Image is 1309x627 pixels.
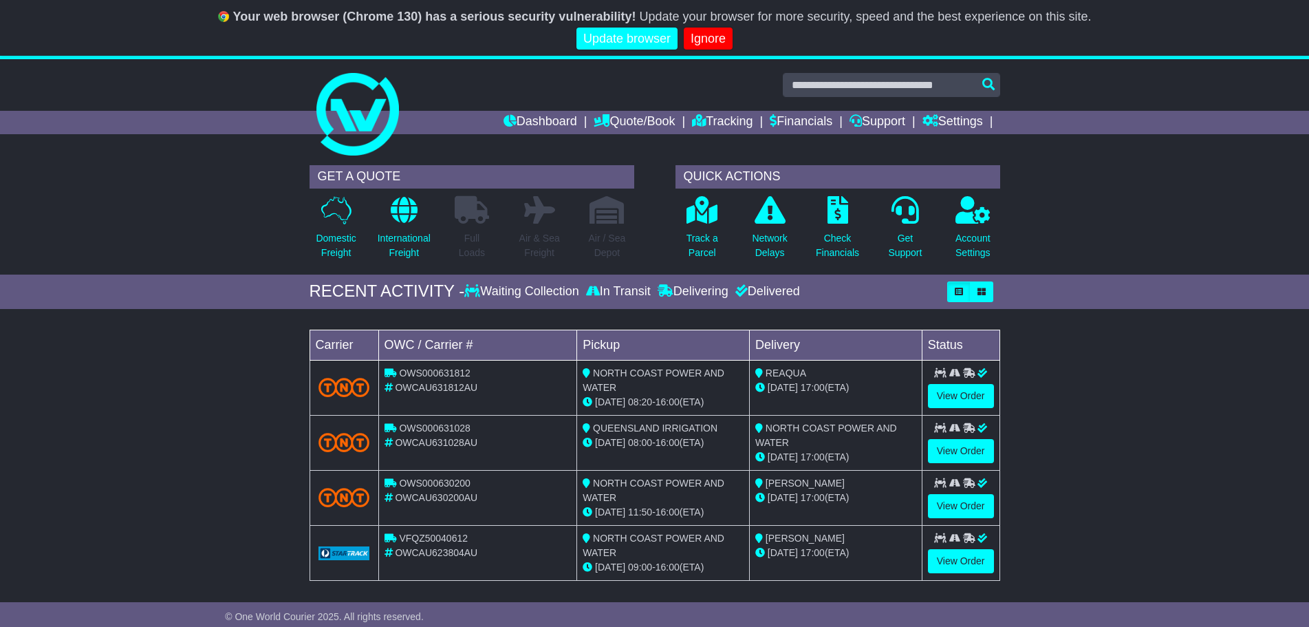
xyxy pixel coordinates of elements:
div: (ETA) [755,491,916,505]
span: 16:00 [656,562,680,573]
span: VFQZ50040612 [399,533,468,544]
span: [DATE] [595,396,625,407]
span: Update your browser for more security, speed and the best experience on this site. [639,10,1091,23]
p: Air & Sea Freight [519,231,560,260]
div: (ETA) [755,450,916,465]
span: OWCAU623804AU [395,547,477,558]
span: REAQUA [766,368,806,379]
a: View Order [928,384,994,408]
a: InternationalFreight [377,195,431,268]
span: [DATE] [768,547,798,558]
img: TNT_Domestic.png [318,488,370,507]
a: Dashboard [504,111,577,134]
a: AccountSettings [955,195,991,268]
div: - (ETA) [583,436,744,450]
span: 16:00 [656,396,680,407]
b: Your web browser (Chrome 130) has a serious security vulnerability! [233,10,636,23]
a: Financials [770,111,832,134]
td: Status [922,330,999,360]
a: View Order [928,439,994,463]
span: 16:00 [656,437,680,448]
a: Tracking [692,111,753,134]
div: Delivered [732,284,800,299]
span: NORTH COAST POWER AND WATER [755,423,897,448]
div: Delivering [654,284,732,299]
div: (ETA) [755,381,916,395]
span: 17:00 [801,547,825,558]
span: OWCAU631028AU [395,437,477,448]
span: OWS000631812 [399,368,470,379]
span: OWS000631028 [399,423,470,434]
a: Quote/Book [594,111,675,134]
span: OWS000630200 [399,478,470,489]
a: CheckFinancials [815,195,860,268]
div: - (ETA) [583,560,744,575]
p: Domestic Freight [316,231,356,260]
span: 17:00 [801,492,825,503]
p: Full Loads [455,231,489,260]
span: [DATE] [768,451,798,463]
img: TNT_Domestic.png [318,433,370,451]
span: [PERSON_NAME] [766,533,845,544]
span: OWCAU630200AU [395,492,477,503]
span: [DATE] [595,437,625,448]
p: Track a Parcel [686,231,718,260]
td: Delivery [749,330,922,360]
img: GetCarrierServiceLogo [318,546,370,560]
p: Network Delays [752,231,787,260]
a: NetworkDelays [751,195,788,268]
span: [DATE] [595,507,625,518]
p: Check Financials [816,231,859,260]
div: In Transit [583,284,654,299]
a: View Order [928,494,994,518]
td: Carrier [310,330,378,360]
a: Ignore [684,28,733,50]
a: DomesticFreight [315,195,356,268]
span: OWCAU631812AU [395,382,477,393]
span: NORTH COAST POWER AND WATER [583,368,724,393]
span: [PERSON_NAME] [766,478,845,489]
span: 08:20 [628,396,652,407]
a: View Order [928,549,994,573]
img: TNT_Domestic.png [318,378,370,396]
td: Pickup [577,330,750,360]
td: OWC / Carrier # [378,330,577,360]
a: Support [850,111,905,134]
a: Settings [922,111,983,134]
span: QUEENSLAND IRRIGATION [593,423,717,434]
a: GetSupport [887,195,922,268]
div: - (ETA) [583,505,744,520]
div: GET A QUOTE [310,165,634,189]
span: 11:50 [628,507,652,518]
span: 08:00 [628,437,652,448]
p: Air / Sea Depot [589,231,626,260]
div: Waiting Collection [464,284,582,299]
p: Account Settings [955,231,991,260]
span: [DATE] [595,562,625,573]
p: International Freight [378,231,431,260]
span: [DATE] [768,382,798,393]
span: 09:00 [628,562,652,573]
div: RECENT ACTIVITY - [310,281,465,301]
div: QUICK ACTIONS [675,165,1000,189]
span: 17:00 [801,382,825,393]
p: Get Support [888,231,922,260]
div: - (ETA) [583,395,744,410]
span: 17:00 [801,451,825,463]
span: [DATE] [768,492,798,503]
span: 16:00 [656,507,680,518]
a: Update browser [576,28,678,50]
a: Track aParcel [686,195,719,268]
span: © One World Courier 2025. All rights reserved. [225,611,424,622]
span: NORTH COAST POWER AND WATER [583,478,724,503]
span: NORTH COAST POWER AND WATER [583,533,724,558]
div: (ETA) [755,546,916,560]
